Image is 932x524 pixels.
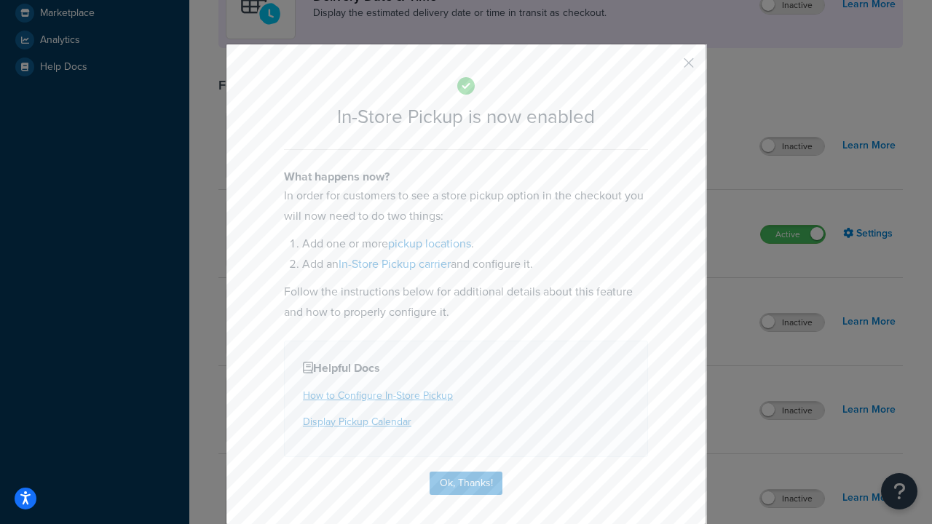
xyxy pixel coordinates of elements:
[284,282,648,322] p: Follow the instructions below for additional details about this feature and how to properly confi...
[303,360,629,377] h4: Helpful Docs
[303,388,453,403] a: How to Configure In-Store Pickup
[303,414,411,429] a: Display Pickup Calendar
[302,234,648,254] li: Add one or more .
[284,186,648,226] p: In order for customers to see a store pickup option in the checkout you will now need to do two t...
[388,235,471,252] a: pickup locations
[339,255,451,272] a: In-Store Pickup carrier
[284,106,648,127] h2: In-Store Pickup is now enabled
[284,168,648,186] h4: What happens now?
[302,254,648,274] li: Add an and configure it.
[430,472,502,495] button: Ok, Thanks!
